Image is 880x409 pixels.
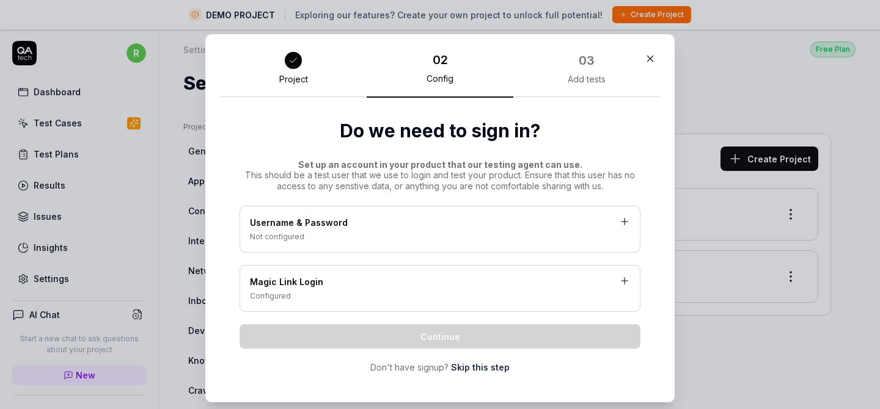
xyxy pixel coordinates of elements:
div: Username & Password [250,216,630,231]
div: Magic Link Login [250,275,630,291]
div: 02 [433,51,448,69]
div: Project [279,74,308,85]
span: Continue [420,330,460,343]
a: Skip this step [451,361,510,374]
div: Configured [250,291,630,302]
div: 03 [579,51,595,70]
div: Config [427,73,453,84]
div: Add tests [568,74,606,85]
button: Close Modal [640,49,660,68]
div: This should be a test user that we use to login and test your product. Ensure that this user has ... [240,159,640,192]
h2: Do we need to sign in? [240,117,640,145]
span: Don't have signup? [370,361,449,374]
div: Not configured [250,231,630,242]
span: Set up an account in your product that our testing agent can use. [298,159,582,170]
button: Continue [240,324,640,349]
